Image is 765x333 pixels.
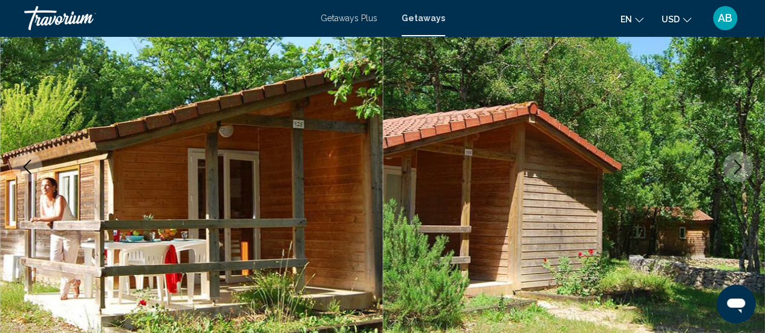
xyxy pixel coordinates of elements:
span: en [620,15,632,24]
a: Getaways [402,13,445,23]
button: Next image [723,152,753,182]
span: USD [662,15,680,24]
button: Change currency [662,10,691,28]
button: Change language [620,10,643,28]
button: User Menu [709,5,741,31]
iframe: Bouton de lancement de la fenêtre de messagerie [717,285,755,323]
a: Getaways Plus [321,13,377,23]
button: Previous image [12,152,42,182]
a: Travorium [24,6,308,30]
span: AB [718,12,732,24]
